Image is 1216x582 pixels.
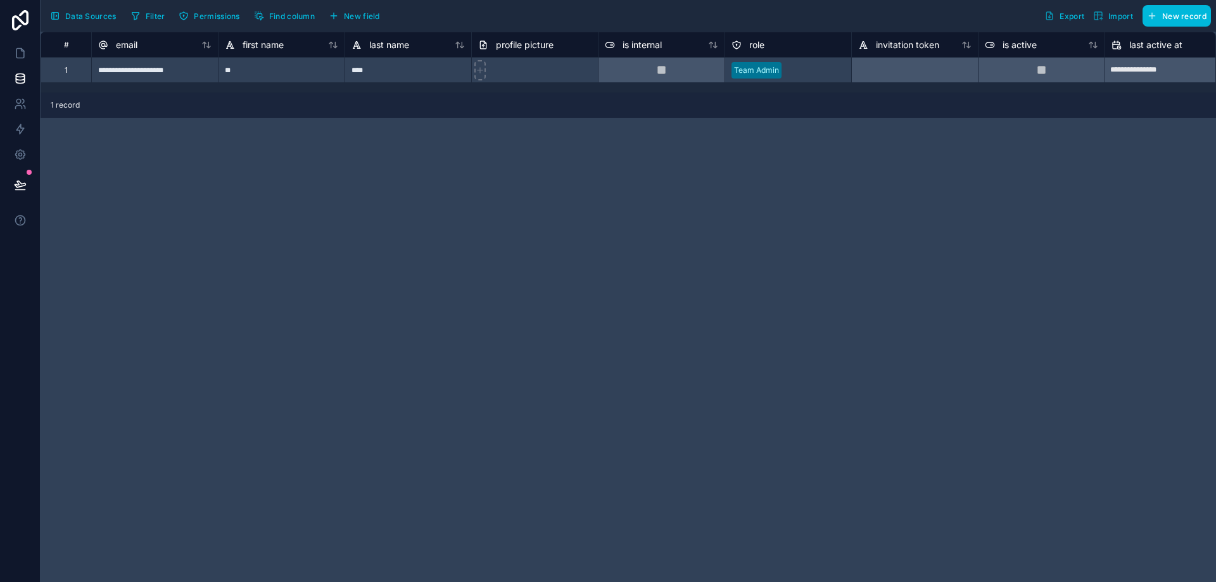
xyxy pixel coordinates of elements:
[1137,5,1211,27] a: New record
[1129,39,1182,51] span: last active at
[1040,5,1089,27] button: Export
[369,39,409,51] span: last name
[250,6,319,25] button: Find column
[1003,39,1037,51] span: is active
[126,6,170,25] button: Filter
[174,6,244,25] button: Permissions
[1108,11,1133,21] span: Import
[876,39,939,51] span: invitation token
[1060,11,1084,21] span: Export
[194,11,239,21] span: Permissions
[1089,5,1137,27] button: Import
[1143,5,1211,27] button: New record
[146,11,165,21] span: Filter
[46,5,121,27] button: Data Sources
[116,39,137,51] span: email
[1162,11,1206,21] span: New record
[623,39,662,51] span: is internal
[174,6,249,25] a: Permissions
[243,39,284,51] span: first name
[344,11,380,21] span: New field
[496,39,554,51] span: profile picture
[734,65,779,76] div: Team Admin
[749,39,764,51] span: role
[269,11,315,21] span: Find column
[51,40,82,49] div: #
[65,65,68,75] div: 1
[65,11,117,21] span: Data Sources
[324,6,384,25] button: New field
[51,100,80,110] span: 1 record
